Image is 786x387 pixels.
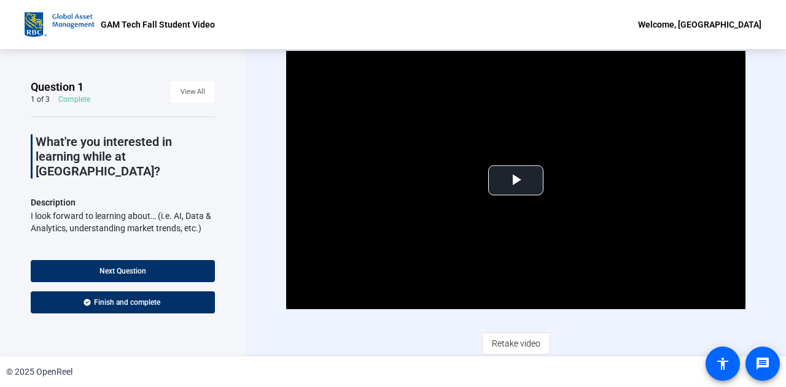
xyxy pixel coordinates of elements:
span: Retake video [492,332,540,355]
div: © 2025 OpenReel [6,366,72,378]
span: Finish and complete [94,297,160,307]
p: Description [31,195,215,210]
button: Finish and complete [31,291,215,313]
div: Welcome, [GEOGRAPHIC_DATA] [638,17,761,32]
p: GAM Tech Fall Student Video [101,17,215,32]
mat-icon: accessibility [715,356,730,371]
div: I look forward to learning about… (i.e. AI, Data & Analytics, understanding market trends, etc.) [31,210,215,234]
div: 1 of 3 [31,94,50,104]
mat-icon: message [755,356,770,371]
div: Video Player [286,51,745,309]
p: What're you interested in learning while at [GEOGRAPHIC_DATA]? [36,134,215,178]
button: View All [171,81,215,103]
span: View All [181,83,205,101]
span: Question 1 [31,80,84,94]
div: Complete [58,94,90,104]
img: OpenReel logo [25,12,95,37]
button: Play Video [488,165,543,195]
button: Retake video [482,332,550,354]
button: Next Question [31,260,215,282]
span: Next Question [99,267,146,275]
